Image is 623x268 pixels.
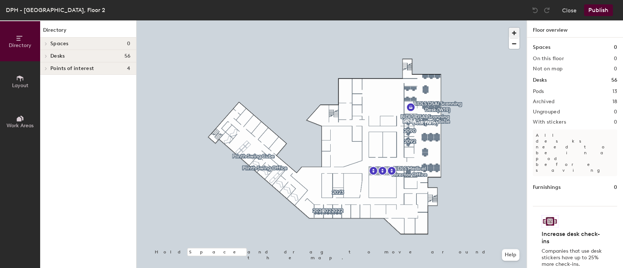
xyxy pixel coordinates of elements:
span: Desks [50,53,65,59]
h1: Spaces [533,43,550,51]
span: 56 [124,53,130,59]
h2: On this floor [533,56,564,62]
span: Work Areas [7,123,34,129]
h1: Furnishings [533,183,561,191]
button: Publish [584,4,613,16]
span: 0 [127,41,130,47]
div: DPH - [GEOGRAPHIC_DATA], Floor 2 [6,5,105,15]
h2: 0 [614,66,617,72]
h2: 0 [614,56,617,62]
span: Points of interest [50,66,94,71]
span: Spaces [50,41,69,47]
h1: 0 [614,43,617,51]
h2: With stickers [533,119,566,125]
p: All desks need to be in a pod before saving [533,129,617,176]
span: Directory [9,42,31,48]
img: Undo [531,7,539,14]
h1: 0 [614,183,617,191]
h2: Ungrouped [533,109,560,115]
img: Sticker logo [542,215,558,228]
span: 4 [127,66,130,71]
h4: Increase desk check-ins [542,230,604,245]
h1: Directory [40,26,136,38]
p: Companies that use desk stickers have up to 25% more check-ins. [542,248,604,268]
h2: 0 [614,109,617,115]
button: Help [502,249,519,261]
h2: Archived [533,99,554,105]
h2: 13 [612,89,617,94]
button: Close [562,4,577,16]
h1: Floor overview [527,20,623,38]
h2: 0 [614,119,617,125]
h1: 56 [611,76,617,84]
h2: Not on map [533,66,562,72]
span: Layout [12,82,28,89]
img: Redo [543,7,550,14]
h1: Desks [533,76,547,84]
h2: 18 [612,99,617,105]
h2: Pods [533,89,544,94]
